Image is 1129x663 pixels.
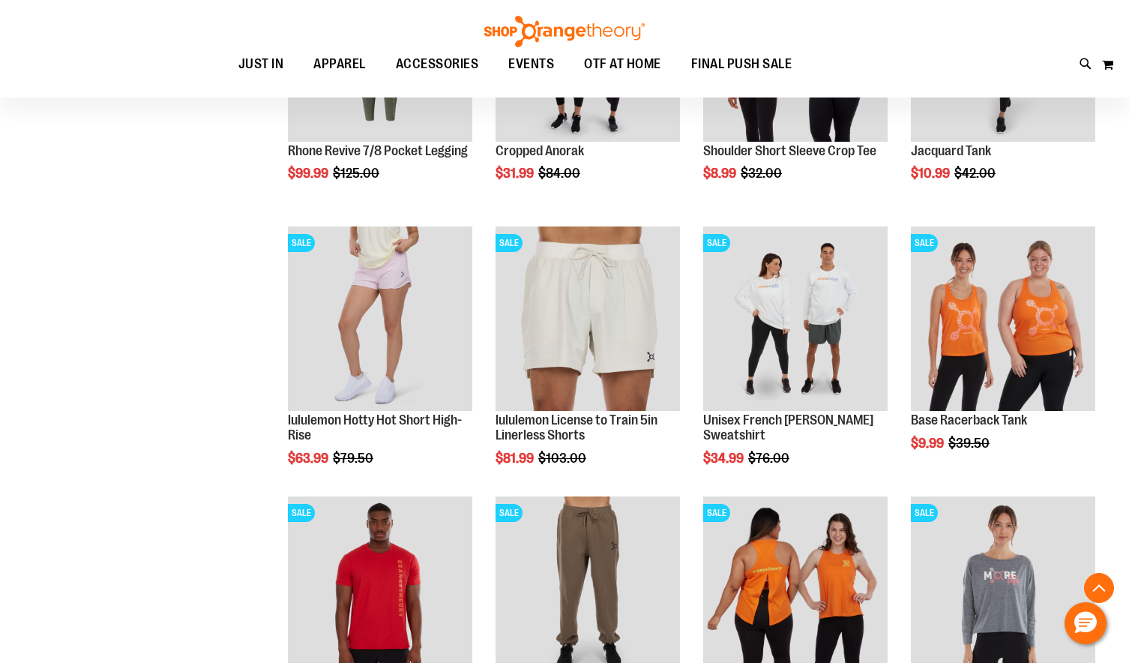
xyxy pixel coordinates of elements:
[496,504,523,522] span: SALE
[298,47,381,82] a: APPAREL
[703,143,876,158] a: Shoulder Short Sleeve Crop Tee
[280,219,480,504] div: product
[288,226,472,413] a: lululemon Hotty Hot Short High-RiseSALE
[748,451,792,466] span: $76.00
[911,412,1027,427] a: Base Racerback Tank
[696,219,895,504] div: product
[288,143,468,158] a: Rhone Revive 7/8 Pocket Legging
[288,226,472,411] img: lululemon Hotty Hot Short High-Rise
[493,47,569,82] a: EVENTS
[238,47,284,81] span: JUST IN
[954,166,998,181] span: $42.00
[496,412,657,442] a: lululemon License to Train 5in Linerless Shorts
[911,436,946,451] span: $9.99
[741,166,784,181] span: $32.00
[496,226,680,413] a: lululemon License to Train 5in Linerless ShortsSALE
[703,504,730,522] span: SALE
[1084,573,1114,603] button: Back To Top
[288,234,315,252] span: SALE
[703,226,888,411] img: Unisex French Terry Crewneck Sweatshirt primary image
[948,436,992,451] span: $39.50
[496,166,536,181] span: $31.99
[691,47,792,81] span: FINAL PUSH SALE
[703,234,730,252] span: SALE
[496,234,523,252] span: SALE
[903,219,1103,489] div: product
[911,143,991,158] a: Jacquard Tank
[496,226,680,411] img: lululemon License to Train 5in Linerless Shorts
[496,143,584,158] a: Cropped Anorak
[288,166,331,181] span: $99.99
[496,451,536,466] span: $81.99
[538,451,588,466] span: $103.00
[333,166,382,181] span: $125.00
[288,451,331,466] span: $63.99
[381,47,494,82] a: ACCESSORIES
[288,504,315,522] span: SALE
[911,226,1095,413] a: Product image for Base Racerback TankSALE
[703,412,873,442] a: Unisex French [PERSON_NAME] Sweatshirt
[1065,602,1107,644] button: Hello, have a question? Let’s chat.
[676,47,807,81] a: FINAL PUSH SALE
[488,219,687,504] div: product
[911,504,938,522] span: SALE
[584,47,661,81] span: OTF AT HOME
[223,47,299,82] a: JUST IN
[538,166,582,181] span: $84.00
[508,47,554,81] span: EVENTS
[288,412,462,442] a: lululemon Hotty Hot Short High-Rise
[703,226,888,413] a: Unisex French Terry Crewneck Sweatshirt primary imageSALE
[396,47,479,81] span: ACCESSORIES
[333,451,376,466] span: $79.50
[911,166,952,181] span: $10.99
[313,47,366,81] span: APPAREL
[703,166,738,181] span: $8.99
[482,16,647,47] img: Shop Orangetheory
[911,234,938,252] span: SALE
[569,47,676,82] a: OTF AT HOME
[703,451,746,466] span: $34.99
[911,226,1095,411] img: Product image for Base Racerback Tank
